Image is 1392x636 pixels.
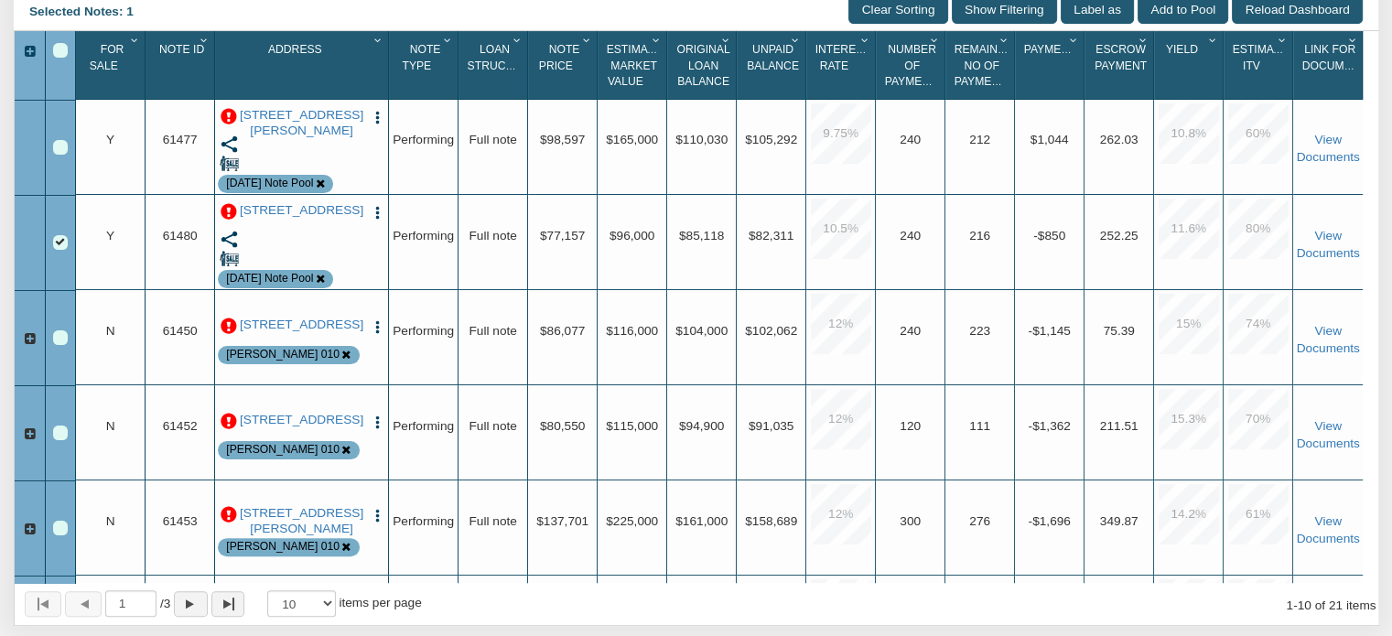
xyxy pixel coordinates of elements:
[679,228,724,242] span: $85,118
[601,38,666,93] div: Sort None
[268,43,322,56] span: Address
[676,43,729,88] span: Original Loan Balance
[393,38,458,93] div: Sort None
[885,43,944,88] span: Number Of Payments
[1158,38,1223,93] div: Yield Sort None
[370,508,385,523] img: cell-menu.png
[163,323,198,337] span: 61450
[969,323,990,337] span: 223
[1088,38,1153,93] div: Sort None
[787,31,804,49] div: Column Menu
[149,38,214,93] div: Note Id Sort None
[469,133,516,146] span: Full note
[811,103,871,164] div: 9.75
[540,228,585,242] span: $77,157
[462,38,527,93] div: Sort None
[969,133,990,146] span: 212
[226,176,313,191] div: Note is contained in the pool 7-23-25 Note Pool
[1159,199,1219,259] div: 11.6
[675,513,728,527] span: $161,000
[1297,513,1360,545] a: View Documents
[606,133,658,146] span: $165,000
[1228,103,1289,164] div: 60.0
[370,319,385,335] img: cell-menu.png
[1159,294,1219,354] div: 15.0
[926,31,944,49] div: Column Menu
[239,413,365,427] a: 1609 Cruft St., Indianapolis, IN, 46203
[25,591,61,617] button: Page to first
[80,38,145,93] div: For Sale Sort None
[393,323,454,337] span: Performing
[675,323,728,337] span: $104,000
[1028,323,1070,337] span: -$1,145
[159,43,204,56] span: Note Id
[105,590,156,617] input: Selected page
[370,110,385,125] img: cell-menu.png
[1158,38,1223,93] div: Sort None
[879,38,944,93] div: Sort None
[1204,31,1222,49] div: Column Menu
[393,38,458,93] div: Note Type Sort None
[469,418,516,432] span: Full note
[226,442,340,458] div: Note is contained in the pool Snodgrass 010
[220,230,239,249] img: share.svg
[879,38,944,93] div: Number Of Payments Sort None
[469,323,516,337] span: Full note
[671,38,736,93] div: Sort None
[239,318,365,332] a: 2318 Villa Ave, Indianapolis, IN, 46203
[1100,133,1138,146] span: 262.03
[393,418,454,432] span: Performing
[226,271,313,286] div: Note is contained in the pool 7-23-25 Note Pool
[900,228,921,242] span: 240
[226,347,340,362] div: Note is contained in the pool Snodgrass 010
[1033,228,1065,242] span: -$850
[745,323,797,337] span: $102,062
[1228,484,1289,544] div: 61.0
[65,591,102,617] button: Page back
[601,38,666,93] div: Estimated Market Value Sort None
[469,228,516,242] span: Full note
[220,154,239,173] img: for_sale.png
[160,597,164,610] abbr: of
[900,323,921,337] span: 240
[811,199,871,259] div: 10.5
[900,133,921,146] span: 240
[393,228,454,242] span: Performing
[402,43,440,71] span: Note Type
[679,418,724,432] span: $94,900
[671,38,736,93] div: Original Loan Balance Sort None
[239,108,365,138] a: 14601 Hollowell Road, Albany, IN, 47320
[163,513,198,527] span: 61453
[1159,103,1219,164] div: 10.8
[1019,38,1084,93] div: Payment(P&I) Sort None
[810,38,875,93] div: Sort None
[1228,389,1289,449] div: 70.0
[1028,418,1070,432] span: -$1,362
[370,203,385,221] button: Press to open the note menu
[1100,228,1138,242] span: 252.25
[53,43,68,58] div: Select All
[220,135,239,154] img: share.svg
[969,513,990,527] span: 276
[606,418,658,432] span: $115,000
[949,38,1014,93] div: Sort None
[1297,228,1360,260] a: View Documents
[540,133,585,146] span: $98,597
[540,418,585,432] span: $80,550
[811,389,871,449] div: 12.0
[211,591,244,617] button: Page to last
[1019,38,1084,93] div: Sort None
[219,38,388,93] div: Sort None
[1293,598,1298,612] abbr: through
[469,513,516,527] span: Full note
[370,506,385,524] button: Press to open the note menu
[1100,513,1138,527] span: 349.87
[1228,199,1289,259] div: 80.0
[149,38,214,93] div: Sort None
[1297,38,1363,93] div: Link For Documents Sort None
[126,31,144,49] div: Column Menu
[1065,31,1083,49] div: Column Menu
[90,43,124,71] span: For Sale
[53,521,68,535] div: Row 7, Row Selection Checkbox
[53,140,68,155] div: Row 1, Row Selection Checkbox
